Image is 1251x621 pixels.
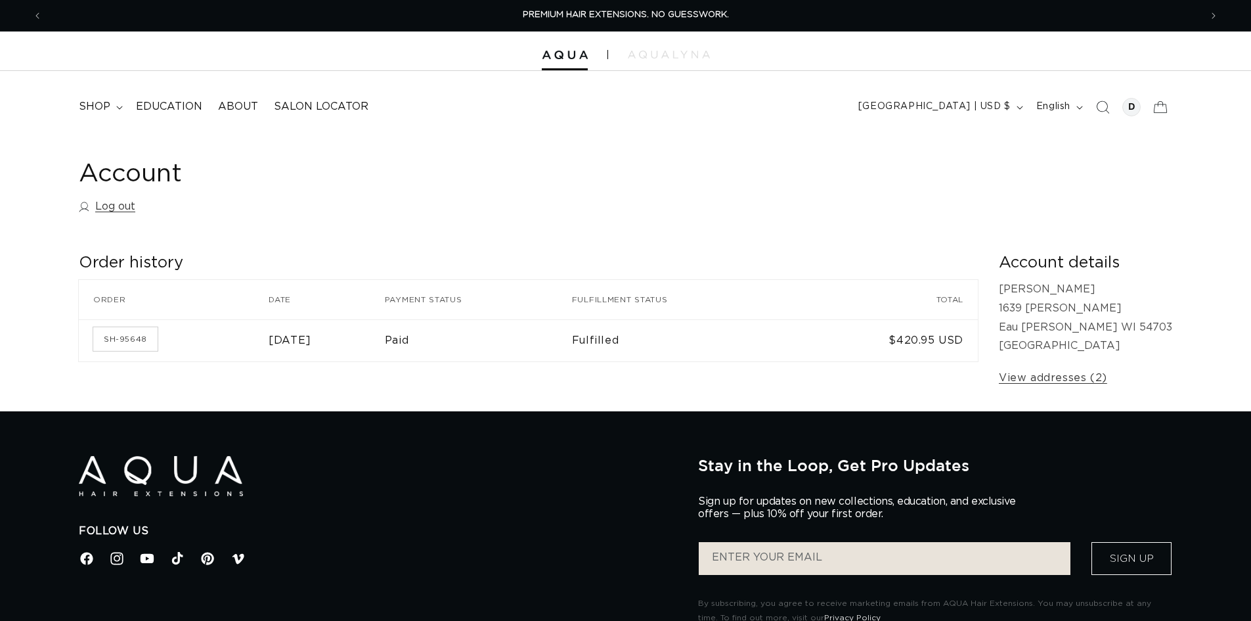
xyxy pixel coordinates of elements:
[93,327,158,351] a: Order number SH-95648
[699,542,1070,575] input: ENTER YOUR EMAIL
[210,92,266,122] a: About
[266,92,376,122] a: Salon Locator
[136,100,202,114] span: Education
[71,92,128,122] summary: shop
[79,524,678,538] h2: Follow Us
[385,319,572,361] td: Paid
[628,51,710,58] img: aqualyna.com
[79,158,1172,191] h1: Account
[1028,95,1088,120] button: English
[1088,93,1117,122] summary: Search
[999,253,1172,273] h2: Account details
[23,3,52,28] button: Previous announcement
[698,456,1172,474] h2: Stay in the Loop, Get Pro Updates
[572,319,797,361] td: Fulfilled
[79,197,135,216] a: Log out
[218,100,258,114] span: About
[858,100,1011,114] span: [GEOGRAPHIC_DATA] | USD $
[999,369,1107,388] a: View addresses (2)
[572,280,797,319] th: Fulfillment status
[128,92,210,122] a: Education
[385,280,572,319] th: Payment status
[79,253,978,273] h2: Order history
[79,100,110,114] span: shop
[79,280,269,319] th: Order
[269,335,311,346] time: [DATE]
[1036,100,1070,114] span: English
[796,280,978,319] th: Total
[542,51,588,60] img: Aqua Hair Extensions
[274,100,368,114] span: Salon Locator
[1091,542,1172,575] button: Sign Up
[269,280,385,319] th: Date
[523,11,729,19] span: PREMIUM HAIR EXTENSIONS. NO GUESSWORK.
[79,456,243,496] img: Aqua Hair Extensions
[698,495,1026,520] p: Sign up for updates on new collections, education, and exclusive offers — plus 10% off your first...
[1199,3,1228,28] button: Next announcement
[796,319,978,361] td: $420.95 USD
[850,95,1028,120] button: [GEOGRAPHIC_DATA] | USD $
[999,280,1172,356] p: [PERSON_NAME] 1639 [PERSON_NAME] Eau [PERSON_NAME] WI 54703 [GEOGRAPHIC_DATA]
